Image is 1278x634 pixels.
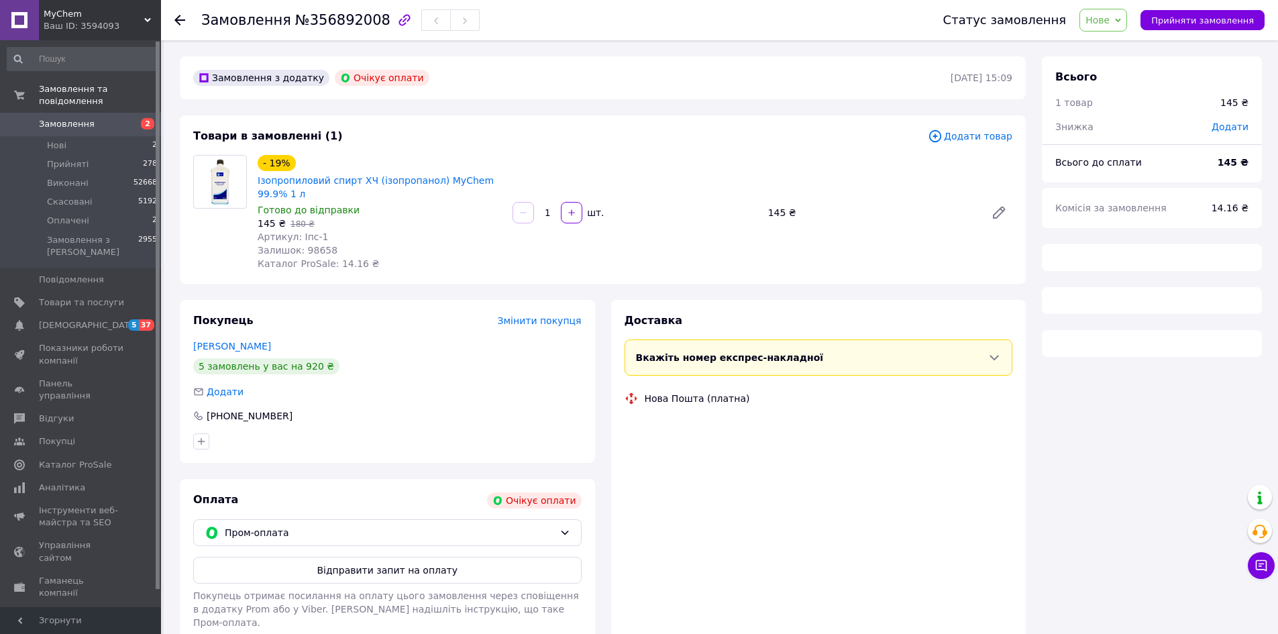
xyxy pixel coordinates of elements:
div: Нова Пошта (платна) [641,392,753,405]
div: - 19% [258,155,296,171]
span: 1 товар [1055,97,1093,108]
button: Відправити запит на оплату [193,557,582,584]
span: Змінити покупця [498,315,582,326]
button: Прийняти замовлення [1140,10,1265,30]
span: Покупець [193,314,254,327]
span: №356892008 [295,12,390,28]
a: [PERSON_NAME] [193,341,271,352]
span: Доставка [625,314,683,327]
b: 145 ₴ [1218,157,1248,168]
span: Додати товар [928,129,1012,144]
span: Замовлення та повідомлення [39,83,161,107]
span: Гаманець компанії [39,575,124,599]
span: Оплачені [47,215,89,227]
span: Додати [1212,121,1248,132]
span: Прийняті [47,158,89,170]
span: MyChem [44,8,144,20]
div: 5 замовлень у вас на 920 ₴ [193,358,339,374]
a: Редагувати [986,199,1012,226]
span: 180 ₴ [290,219,315,229]
span: Готово до відправки [258,205,360,215]
span: Товари в замовленні (1) [193,129,343,142]
span: Покупець отримає посилання на оплату цього замовлення через сповіщення в додатку Prom або у Viber... [193,590,579,628]
span: Товари та послуги [39,297,124,309]
span: Нові [47,140,66,152]
span: Прийняти замовлення [1151,15,1254,25]
span: Комісія за замовлення [1055,203,1167,213]
span: Показники роботи компанії [39,342,124,366]
span: 5 [128,319,139,331]
span: Всього [1055,70,1097,83]
input: Пошук [7,47,158,71]
span: Замовлення [201,12,291,28]
div: шт. [584,206,605,219]
span: 278 [143,158,157,170]
span: Виконані [47,177,89,189]
span: Управління сайтом [39,539,124,564]
span: 14.16 ₴ [1212,203,1248,213]
span: Пром-оплата [225,525,554,540]
span: Каталог ProSale [39,459,111,471]
span: Скасовані [47,196,93,208]
span: 5192 [138,196,157,208]
img: Ізопропиловий спирт ХЧ (ізопропанол) MyChem 99.9% 1 л [201,156,240,208]
span: Панель управління [39,378,124,402]
span: 52668 [134,177,157,189]
span: 37 [139,319,154,331]
div: [PHONE_NUMBER] [205,409,294,423]
span: Всього до сплати [1055,157,1142,168]
div: Повернутися назад [174,13,185,27]
div: 145 ₴ [1220,96,1248,109]
span: 2 [152,140,157,152]
span: [DEMOGRAPHIC_DATA] [39,319,138,331]
div: Ваш ID: 3594093 [44,20,161,32]
span: Покупці [39,435,75,447]
span: Замовлення з [PERSON_NAME] [47,234,138,258]
span: Аналітика [39,482,85,494]
span: Повідомлення [39,274,104,286]
div: Очікує оплати [487,492,582,509]
a: Ізопропиловий спирт ХЧ (ізопропанол) MyChem 99.9% 1 л [258,175,494,199]
span: 2955 [138,234,157,258]
span: 2 [152,215,157,227]
span: Оплата [193,493,238,506]
span: Залишок: 98658 [258,245,337,256]
span: 145 ₴ [258,218,286,229]
span: Вкажіть номер експрес-накладної [636,352,824,363]
span: Додати [207,386,244,397]
div: Очікує оплати [335,70,429,86]
span: Знижка [1055,121,1094,132]
div: 145 ₴ [763,203,980,222]
span: Артикул: Іпс-1 [258,231,329,242]
span: 2 [141,118,154,129]
span: Нове [1085,15,1110,25]
span: Каталог ProSale: 14.16 ₴ [258,258,379,269]
span: Інструменти веб-майстра та SEO [39,505,124,529]
time: [DATE] 15:09 [951,72,1012,83]
button: Чат з покупцем [1248,552,1275,579]
div: Замовлення з додатку [193,70,329,86]
span: Замовлення [39,118,95,130]
span: Відгуки [39,413,74,425]
div: Статус замовлення [943,13,1067,27]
